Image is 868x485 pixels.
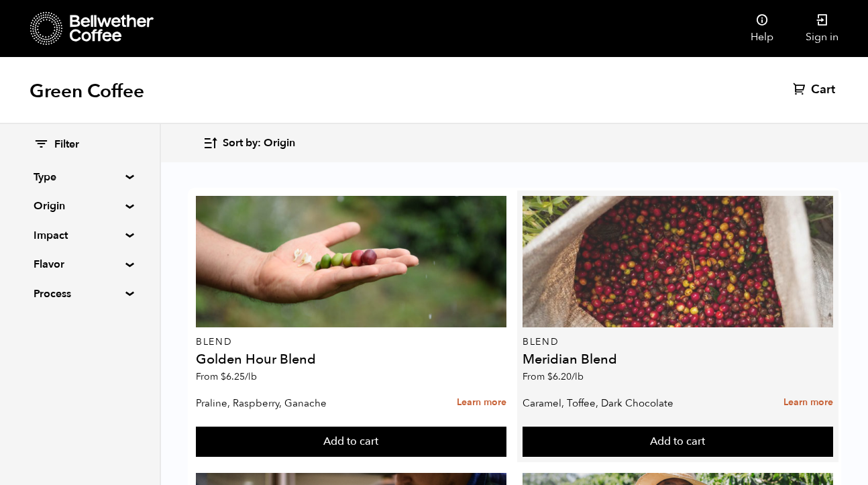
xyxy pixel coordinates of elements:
[196,337,506,347] p: Blend
[783,388,833,417] a: Learn more
[523,427,833,457] button: Add to cart
[196,370,257,383] span: From
[457,388,506,417] a: Learn more
[30,79,144,103] h1: Green Coffee
[811,82,835,98] span: Cart
[196,393,407,413] p: Praline, Raspberry, Ganache
[523,337,833,347] p: Blend
[203,127,295,159] button: Sort by: Origin
[547,370,553,383] span: $
[34,256,126,272] summary: Flavor
[34,286,126,302] summary: Process
[523,393,734,413] p: Caramel, Toffee, Dark Chocolate
[523,353,833,366] h4: Meridian Blend
[572,370,584,383] span: /lb
[34,169,126,185] summary: Type
[54,138,79,152] span: Filter
[221,370,226,383] span: $
[34,198,126,214] summary: Origin
[196,353,506,366] h4: Golden Hour Blend
[547,370,584,383] bdi: 6.20
[34,227,126,244] summary: Impact
[223,136,295,151] span: Sort by: Origin
[221,370,257,383] bdi: 6.25
[196,427,506,457] button: Add to cart
[523,370,584,383] span: From
[245,370,257,383] span: /lb
[793,82,838,98] a: Cart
